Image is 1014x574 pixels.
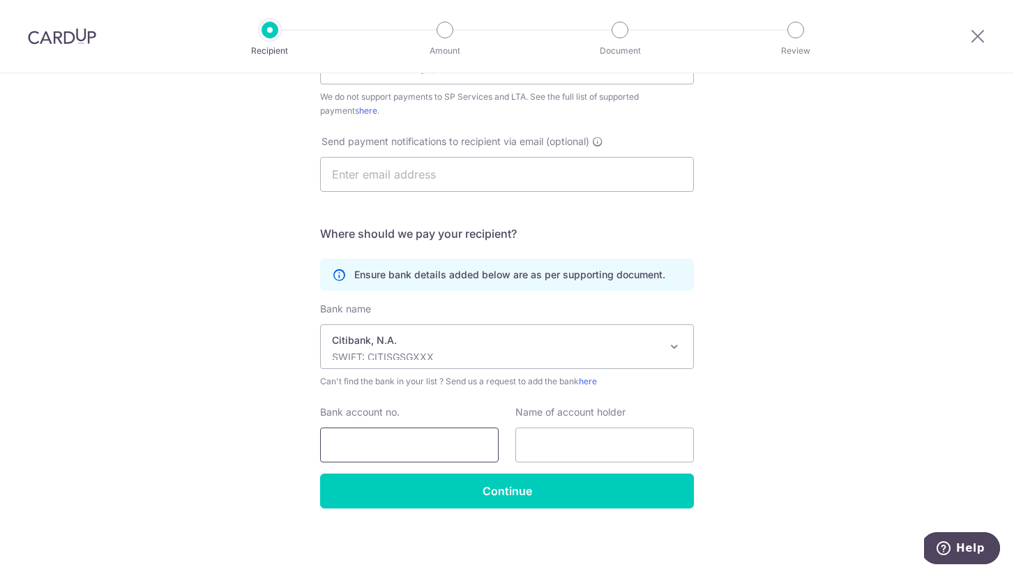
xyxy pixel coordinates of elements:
[354,268,665,282] p: Ensure bank details added below are as per supporting document.
[321,325,693,368] span: Citibank, N.A.
[320,405,400,419] label: Bank account no.
[32,10,61,22] span: Help
[320,225,694,242] h5: Where should we pay your recipient?
[320,324,694,369] span: Citibank, N.A.
[320,302,371,316] label: Bank name
[744,44,847,58] p: Review
[218,44,321,58] p: Recipient
[393,44,497,58] p: Amount
[320,157,694,192] input: Enter email address
[332,350,660,364] p: SWIFT: CITISGSGXXX
[320,474,694,508] input: Continue
[332,333,660,347] p: Citibank, N.A.
[579,376,597,386] a: here
[28,28,96,45] img: CardUp
[924,532,1000,567] iframe: Opens a widget where you can find more information
[359,105,377,116] a: here
[515,405,626,419] label: Name of account holder
[320,90,694,118] div: We do not support payments to SP Services and LTA. See the full list of supported payments .
[320,375,694,388] span: Can't find the bank in your list ? Send us a request to add the bank
[568,44,672,58] p: Document
[321,135,589,149] span: Send payment notifications to recipient via email (optional)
